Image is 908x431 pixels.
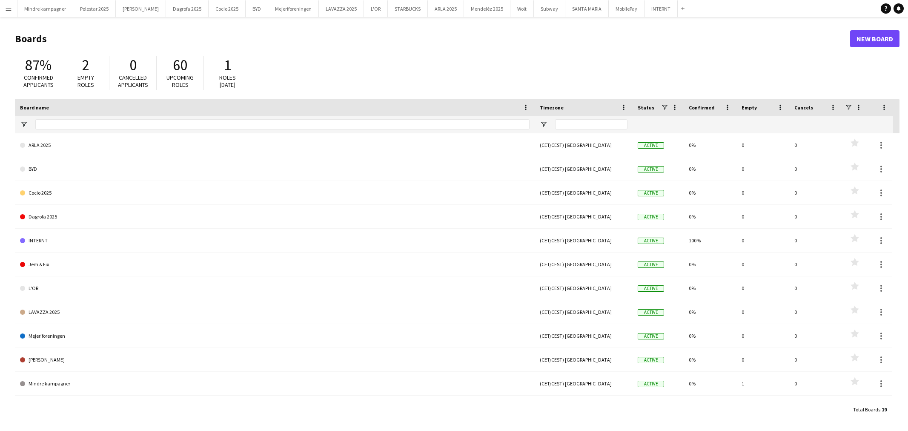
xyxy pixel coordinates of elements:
a: ARLA 2025 [20,133,530,157]
a: BYD [20,157,530,181]
span: Upcoming roles [166,74,194,89]
button: LAVAZZA 2025 [319,0,364,17]
button: Wolt [510,0,534,17]
span: Active [638,190,664,196]
span: Active [638,238,664,244]
button: Subway [534,0,565,17]
div: 0% [684,300,736,324]
div: 0 [789,372,842,395]
span: Status [638,104,654,111]
div: (CET/CEST) [GEOGRAPHIC_DATA] [535,372,633,395]
span: Active [638,357,664,363]
div: 0% [684,205,736,228]
span: Empty roles [77,74,94,89]
div: 0 [736,276,789,300]
a: LAVAZZA 2025 [20,300,530,324]
div: 0 [789,253,842,276]
button: Mondeléz 2025 [464,0,510,17]
span: Active [638,285,664,292]
div: (CET/CEST) [GEOGRAPHIC_DATA] [535,253,633,276]
button: Mindre kampagner [17,0,73,17]
button: Cocio 2025 [209,0,246,17]
span: Confirmed [689,104,715,111]
span: Active [638,309,664,316]
div: 0 [736,157,789,181]
button: L'OR [364,0,388,17]
input: Board name Filter Input [35,119,530,129]
div: 0 [736,181,789,204]
div: 0 [789,324,842,348]
span: Active [638,166,664,172]
a: Dagrofa 2025 [20,205,530,229]
span: Cancels [794,104,813,111]
span: Timezone [540,104,564,111]
span: Board name [20,104,49,111]
a: Mejeriforeningen [20,324,530,348]
div: 1 [736,372,789,395]
button: STARBUCKS [388,0,428,17]
span: 87% [25,56,52,75]
div: 0% [684,324,736,348]
span: Active [638,142,664,149]
div: 0 [736,133,789,157]
div: (CET/CEST) [GEOGRAPHIC_DATA] [535,181,633,204]
div: 0% [684,157,736,181]
div: 0 [789,348,842,371]
span: 1 [224,56,231,75]
div: (CET/CEST) [GEOGRAPHIC_DATA] [535,205,633,228]
button: Open Filter Menu [20,121,28,128]
a: MobilePay [20,396,530,420]
span: 60 [173,56,187,75]
div: 100% [684,229,736,252]
div: (CET/CEST) [GEOGRAPHIC_DATA] [535,348,633,371]
div: (CET/CEST) [GEOGRAPHIC_DATA] [535,157,633,181]
div: 0 [789,133,842,157]
div: 0 [736,324,789,348]
div: : [853,401,887,418]
span: Empty [742,104,757,111]
div: 0 [736,253,789,276]
div: 0 [789,229,842,252]
span: Active [638,261,664,268]
div: 0% [684,348,736,371]
button: Mejeriforeningen [268,0,319,17]
a: INTERNT [20,229,530,253]
span: Active [638,381,664,387]
div: 0% [684,372,736,395]
div: (CET/CEST) [GEOGRAPHIC_DATA] [535,396,633,419]
div: 0% [684,253,736,276]
div: 0 [736,205,789,228]
span: 2 [82,56,89,75]
div: 0 [736,229,789,252]
div: (CET/CEST) [GEOGRAPHIC_DATA] [535,133,633,157]
div: 0% [684,133,736,157]
span: Active [638,333,664,339]
div: (CET/CEST) [GEOGRAPHIC_DATA] [535,300,633,324]
a: New Board [850,30,899,47]
div: 0 [789,157,842,181]
div: 0 [789,181,842,204]
span: 0 [129,56,137,75]
div: 0 [789,205,842,228]
a: L'OR [20,276,530,300]
button: Open Filter Menu [540,121,547,128]
span: 19 [882,406,887,413]
button: INTERNT [644,0,678,17]
div: 0% [684,276,736,300]
span: Active [638,214,664,220]
div: 0% [684,181,736,204]
a: [PERSON_NAME] [20,348,530,372]
button: Polestar 2025 [73,0,116,17]
div: 0 [736,300,789,324]
input: Timezone Filter Input [555,119,627,129]
a: Jem & Fix [20,253,530,276]
div: (CET/CEST) [GEOGRAPHIC_DATA] [535,276,633,300]
a: Cocio 2025 [20,181,530,205]
h1: Boards [15,32,850,45]
div: 0 [736,348,789,371]
button: ARLA 2025 [428,0,464,17]
span: Cancelled applicants [118,74,148,89]
a: Mindre kampagner [20,372,530,396]
button: BYD [246,0,268,17]
button: MobilePay [609,0,644,17]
